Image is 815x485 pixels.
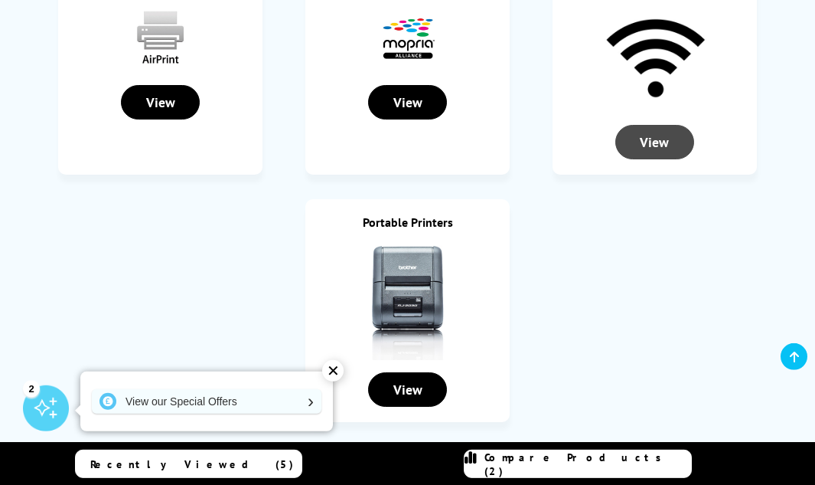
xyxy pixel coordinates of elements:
div: ✕ [322,360,344,382]
a: View our Special Offers [92,389,321,414]
div: View [368,372,447,407]
div: View [368,85,447,120]
span: Compare Products (2) [484,451,691,478]
div: 2 [23,380,40,397]
img: Portable Printers [350,245,465,360]
a: View [121,95,200,110]
a: Recently Viewed (5) [75,450,303,478]
a: View [368,382,447,398]
img: Wireless Printers [597,4,712,112]
a: Portable Printers [363,215,453,230]
a: View [615,135,694,150]
img: Mopria Certified Printers [350,4,465,73]
a: Compare Products (2) [464,450,692,478]
a: View [368,95,447,110]
img: AirPrint Compatible Printers [103,4,218,73]
div: View [615,125,694,159]
span: Recently Viewed (5) [90,457,294,471]
div: View [121,85,200,120]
